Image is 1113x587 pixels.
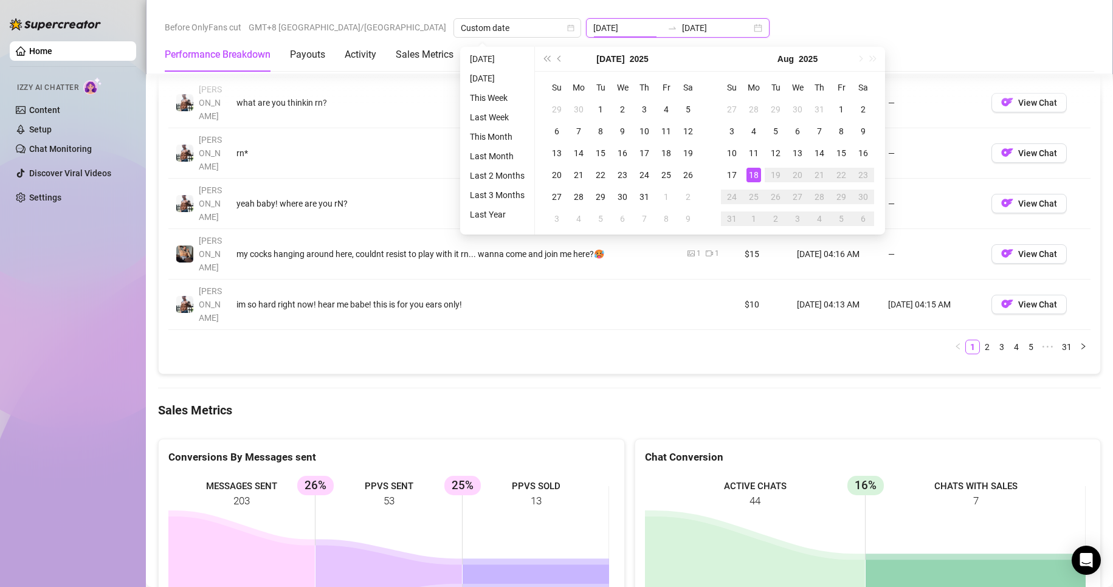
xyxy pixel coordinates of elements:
div: 6 [550,124,564,139]
td: 2025-09-02 [765,208,787,230]
span: video-camera [706,250,713,257]
td: 2025-07-28 [743,98,765,120]
div: 31 [637,190,652,204]
td: 2025-08-17 [721,164,743,186]
td: — [881,179,984,229]
span: GMT+8 [GEOGRAPHIC_DATA]/[GEOGRAPHIC_DATA] [249,18,446,36]
div: what are you thinkin rn? [236,96,673,109]
td: 2025-08-02 [677,186,699,208]
td: 2025-07-05 [677,98,699,120]
li: Next 5 Pages [1038,340,1058,354]
td: 2025-07-31 [633,186,655,208]
div: 29 [768,102,783,117]
div: 27 [550,190,564,204]
span: ••• [1038,340,1058,354]
th: We [787,77,808,98]
span: [PERSON_NAME] [199,135,222,171]
td: 2025-08-01 [655,186,677,208]
div: 15 [593,146,608,160]
div: 16 [856,146,870,160]
div: 4 [659,102,674,117]
div: 15 [834,146,849,160]
button: OFView Chat [991,244,1067,264]
div: 30 [790,102,805,117]
td: 2025-07-11 [655,120,677,142]
td: 2025-07-31 [808,98,830,120]
a: 1 [966,340,979,354]
td: 2025-08-09 [677,208,699,230]
li: Last Month [465,149,529,163]
div: 11 [746,146,761,160]
img: JUSTIN [176,145,193,162]
th: Tu [765,77,787,98]
span: [PERSON_NAME] [199,286,222,323]
div: 8 [659,211,674,226]
div: 29 [834,190,849,204]
span: View Chat [1018,300,1057,309]
td: 2025-08-31 [721,208,743,230]
td: 2025-07-27 [721,98,743,120]
td: 2025-08-19 [765,164,787,186]
td: 2025-07-22 [590,164,612,186]
div: 5 [681,102,695,117]
div: 6 [615,211,630,226]
td: 2025-06-30 [568,98,590,120]
div: 7 [637,211,652,226]
li: Previous Page [951,340,965,354]
td: 2025-08-16 [852,142,874,164]
td: 2025-07-10 [633,120,655,142]
td: 2025-07-27 [546,186,568,208]
td: 2025-08-25 [743,186,765,208]
button: Choose a month [596,47,624,71]
div: 14 [571,146,586,160]
div: 8 [593,124,608,139]
a: 3 [995,340,1008,354]
li: [DATE] [465,71,529,86]
div: 30 [856,190,870,204]
span: calendar [567,24,574,32]
img: JUSTIN [176,195,193,212]
div: 3 [550,211,564,226]
td: 2025-07-20 [546,164,568,186]
td: 2025-08-04 [743,120,765,142]
td: 2025-07-29 [590,186,612,208]
td: 2025-07-14 [568,142,590,164]
li: Last 3 Months [465,188,529,202]
div: 29 [593,190,608,204]
td: 2025-07-18 [655,142,677,164]
div: 29 [550,102,564,117]
li: This Week [465,91,529,105]
td: 2025-07-06 [546,120,568,142]
div: 7 [571,124,586,139]
td: 2025-08-07 [808,120,830,142]
div: 5 [834,211,849,226]
div: 1 [593,102,608,117]
div: 31 [812,102,827,117]
img: AI Chatter [83,77,102,95]
div: 17 [725,168,739,182]
span: View Chat [1018,249,1057,259]
td: 2025-08-20 [787,164,808,186]
div: 1 [834,102,849,117]
th: Th [633,77,655,98]
a: Content [29,105,60,115]
div: 4 [746,124,761,139]
div: 2 [681,190,695,204]
td: 2025-08-06 [787,120,808,142]
button: OFView Chat [991,93,1067,112]
div: 9 [681,211,695,226]
td: 2025-07-12 [677,120,699,142]
td: 2025-08-03 [721,120,743,142]
td: 2025-07-24 [633,164,655,186]
div: Open Intercom Messenger [1072,546,1101,575]
div: 26 [768,190,783,204]
td: 2025-09-04 [808,208,830,230]
td: 2025-07-17 [633,142,655,164]
div: 2 [768,211,783,226]
th: Sa [677,77,699,98]
div: 19 [681,146,695,160]
div: Sales Metrics [396,47,453,62]
a: 31 [1058,340,1075,354]
button: Last year (Control + left) [540,47,553,71]
div: 31 [725,211,739,226]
